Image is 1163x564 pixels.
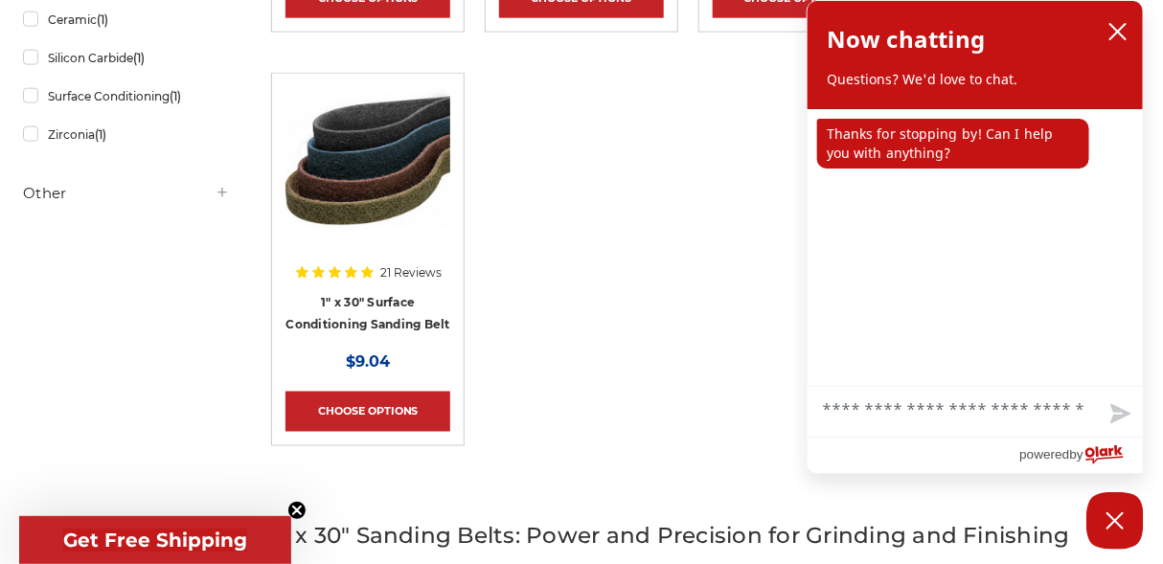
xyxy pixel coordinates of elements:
[285,87,450,304] a: 1"x30" Surface Conditioning Sanding Belts
[285,87,450,240] img: 1"x30" Surface Conditioning Sanding Belts
[23,118,230,151] a: Zirconia
[827,70,1124,89] p: Questions? We'd love to chat.
[1070,442,1083,466] span: by
[346,352,390,371] span: $9.04
[1019,438,1143,473] a: Powered by Olark
[95,127,106,142] span: (1)
[1019,442,1069,466] span: powered
[23,41,230,75] a: Silicon Carbide
[1095,393,1143,437] button: Send message
[287,501,307,520] button: Close teaser
[19,516,291,564] div: Get Free ShippingClose teaser
[23,79,230,113] a: Surface Conditioning
[1103,17,1133,46] button: close chatbox
[23,182,230,205] h5: Other
[271,520,1104,553] h2: 1" x 30" Sanding Belts: Power and Precision for Grinding and Finishing
[23,3,230,36] a: Ceramic
[817,119,1089,169] p: Thanks for stopping by! Can I help you with anything?
[63,529,247,552] span: Get Free Shipping
[808,109,1143,386] div: chat
[97,12,108,27] span: (1)
[1086,492,1144,550] button: Close Chatbox
[133,51,145,65] span: (1)
[286,295,450,331] a: 1" x 30" Surface Conditioning Sanding Belt
[285,392,450,432] a: Choose Options
[827,20,985,58] h2: Now chatting
[170,89,181,103] span: (1)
